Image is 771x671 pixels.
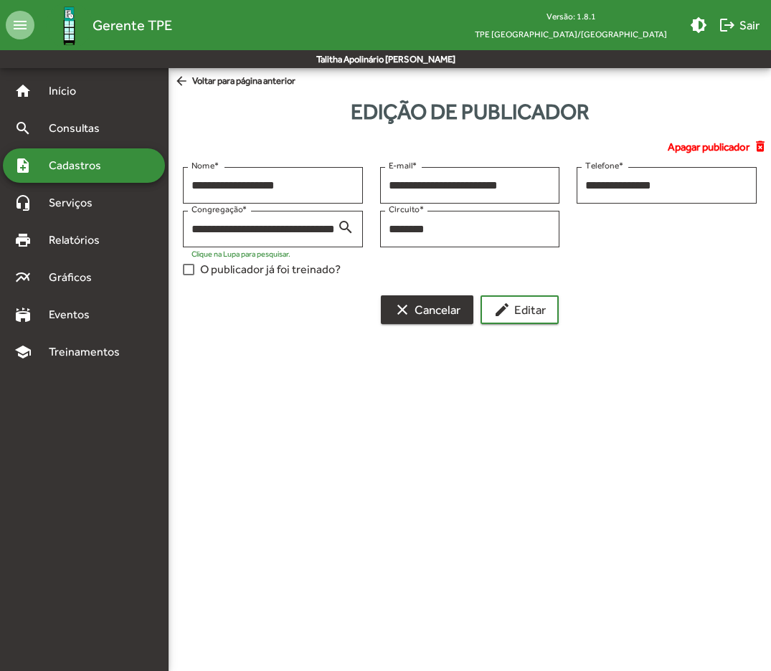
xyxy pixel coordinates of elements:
[14,306,32,323] mat-icon: stadium
[337,218,354,235] mat-icon: search
[713,12,765,38] button: Sair
[46,2,93,49] img: Logo
[40,306,109,323] span: Eventos
[169,95,771,128] div: Edição de publicador
[394,301,411,318] mat-icon: clear
[690,16,707,34] mat-icon: brightness_medium
[14,232,32,249] mat-icon: print
[14,120,32,137] mat-icon: search
[191,249,290,258] mat-hint: Clique na Lupa para pesquisar.
[493,297,546,323] span: Editar
[93,14,172,37] span: Gerente TPE
[394,297,460,323] span: Cancelar
[753,139,771,155] mat-icon: delete_forever
[6,11,34,39] mat-icon: menu
[14,269,32,286] mat-icon: multiline_chart
[463,7,678,25] div: Versão: 1.8.1
[463,25,678,43] span: TPE [GEOGRAPHIC_DATA]/[GEOGRAPHIC_DATA]
[34,2,172,49] a: Gerente TPE
[40,120,118,137] span: Consultas
[40,343,137,361] span: Treinamentos
[719,12,760,38] span: Sair
[481,295,559,324] button: Editar
[14,82,32,100] mat-icon: home
[668,139,749,156] span: Apagar publicador
[40,269,111,286] span: Gráficos
[14,343,32,361] mat-icon: school
[14,157,32,174] mat-icon: note_add
[40,157,120,174] span: Cadastros
[40,194,112,211] span: Serviços
[200,261,341,278] span: O publicador já foi treinado?
[493,301,511,318] mat-icon: edit
[14,194,32,211] mat-icon: headset_mic
[40,232,118,249] span: Relatórios
[381,295,473,324] button: Cancelar
[174,74,295,90] span: Voltar para página anterior
[40,82,97,100] span: Início
[174,74,192,90] mat-icon: arrow_back
[719,16,736,34] mat-icon: logout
